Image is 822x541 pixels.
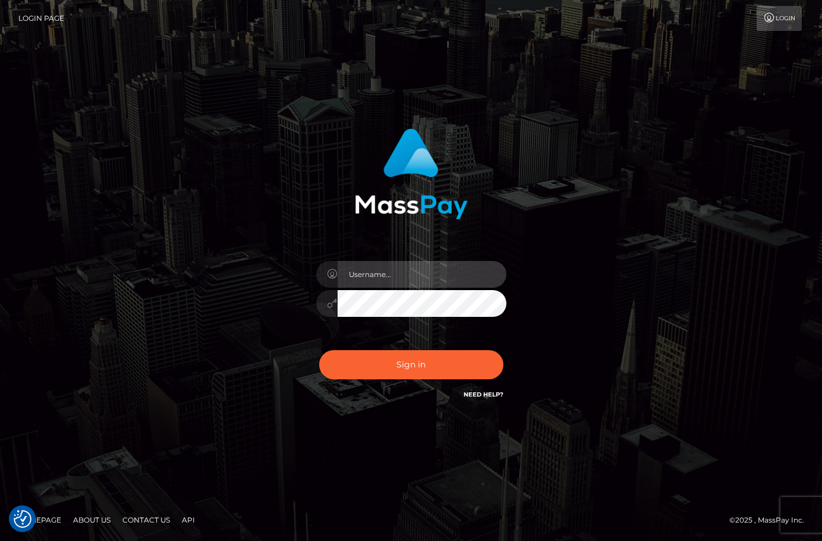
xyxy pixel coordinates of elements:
button: Consent Preferences [14,510,32,528]
img: Revisit consent button [14,510,32,528]
a: Need Help? [464,391,503,398]
a: API [177,511,200,529]
img: MassPay Login [355,128,468,219]
a: About Us [68,511,115,529]
a: Contact Us [118,511,175,529]
button: Sign in [319,350,503,379]
input: Username... [338,261,506,288]
div: © 2025 , MassPay Inc. [729,514,813,527]
a: Homepage [13,511,66,529]
a: Login [757,6,802,31]
a: Login Page [18,6,64,31]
